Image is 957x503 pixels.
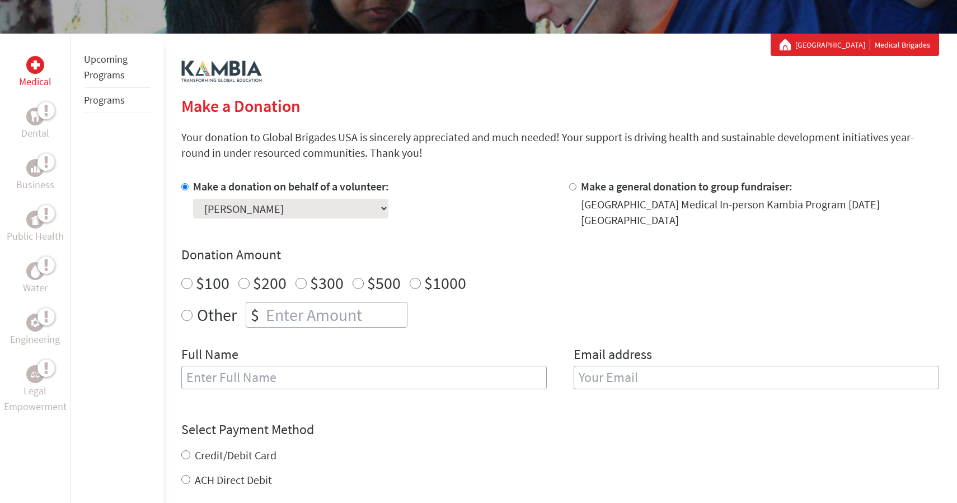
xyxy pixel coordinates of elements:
[31,318,40,327] img: Engineering
[196,272,229,294] label: $100
[19,74,51,90] p: Medical
[31,164,40,173] img: Business
[31,371,40,378] img: Legal Empowerment
[26,108,44,125] div: Dental
[195,448,276,462] label: Credit/Debit Card
[7,211,64,244] a: Public HealthPublic Health
[31,214,40,225] img: Public Health
[84,47,150,88] li: Upcoming Programs
[581,179,792,193] label: Make a general donation to group fundraiser:
[246,302,264,327] div: $
[7,229,64,244] p: Public Health
[264,302,407,327] input: Enter Amount
[181,96,939,116] h2: Make a Donation
[31,60,40,69] img: Medical
[181,246,939,264] h4: Donation Amount
[26,365,44,383] div: Legal Empowerment
[581,197,939,228] div: [GEOGRAPHIC_DATA] Medical In-person Kambia Program [DATE] [GEOGRAPHIC_DATA]
[2,383,68,414] p: Legal Empowerment
[23,280,48,296] p: Water
[31,264,40,277] img: Water
[193,179,389,193] label: Make a donation on behalf of a volunteer:
[21,125,49,141] p: Dental
[10,332,60,347] p: Engineering
[195,473,272,487] label: ACH Direct Debit
[26,262,44,280] div: Water
[26,159,44,177] div: Business
[197,302,237,328] label: Other
[181,129,939,161] p: Your donation to Global Brigades USA is sincerely appreciated and much needed! Your support is dr...
[16,177,54,193] p: Business
[84,53,128,81] a: Upcoming Programs
[10,314,60,347] a: EngineeringEngineering
[181,366,547,389] input: Enter Full Name
[795,39,870,50] a: [GEOGRAPHIC_DATA]
[31,111,40,122] img: Dental
[23,262,48,296] a: WaterWater
[2,365,68,414] a: Legal EmpowermentLegal Empowerment
[780,39,930,50] div: Medical Brigades
[574,366,939,389] input: Your Email
[84,88,150,113] li: Programs
[84,94,125,106] a: Programs
[26,314,44,332] div: Engineering
[16,159,54,193] a: BusinessBusiness
[21,108,49,141] a: DentalDental
[367,272,401,294] label: $500
[424,272,466,294] label: $1000
[26,56,44,74] div: Medical
[181,346,238,366] label: Full Name
[181,60,262,82] img: logo-kambia.png
[253,272,287,294] label: $200
[26,211,44,229] div: Public Health
[574,346,652,366] label: Email address
[310,272,344,294] label: $300
[181,421,939,439] h4: Select Payment Method
[19,56,51,90] a: MedicalMedical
